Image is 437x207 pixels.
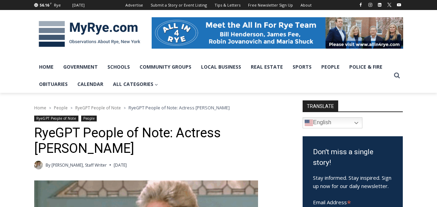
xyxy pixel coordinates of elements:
[303,100,338,111] strong: TRANSLATE
[246,58,288,76] a: Real Estate
[313,174,392,190] p: Stay informed. Stay inspired. Sign up now for our daily newsletter.
[344,58,387,76] a: Police & Fire
[316,58,344,76] a: People
[34,58,58,76] a: Home
[50,1,52,5] span: F
[391,69,403,82] button: View Search Form
[34,116,78,121] a: RyeGPT People of Note
[75,105,121,111] a: RyeGPT People of Note
[34,16,145,52] img: MyRye.com
[395,1,403,9] a: YouTube
[34,161,43,169] img: (PHOTO: MyRye.com Summer 2023 intern Beatrice Larzul.)
[129,105,230,111] span: RyeGPT People of Note: Actress [PERSON_NAME]
[40,2,49,8] span: 56.16
[376,1,384,9] a: Linkedin
[114,162,127,168] time: [DATE]
[72,2,85,8] div: [DATE]
[34,58,391,93] nav: Primary Navigation
[305,119,313,127] img: en
[34,161,43,169] a: Author image
[385,1,393,9] a: X
[34,104,285,111] nav: Breadcrumbs
[108,76,163,93] a: All Categories
[46,162,50,168] span: By
[34,125,285,157] h1: RyeGPT People of Note: Actress [PERSON_NAME]
[103,58,135,76] a: Schools
[152,17,403,48] img: All in for Rye
[49,106,51,110] span: >
[51,162,107,168] a: [PERSON_NAME], Staff Writer
[196,58,246,76] a: Local Business
[366,1,374,9] a: Instagram
[288,58,316,76] a: Sports
[34,76,73,93] a: Obituaries
[70,106,73,110] span: >
[73,76,108,93] a: Calendar
[135,58,196,76] a: Community Groups
[124,106,126,110] span: >
[58,58,103,76] a: Government
[54,2,61,8] div: Rye
[357,1,365,9] a: Facebook
[54,105,68,111] a: People
[113,80,158,88] span: All Categories
[303,117,362,128] a: English
[81,116,97,121] a: People
[313,147,392,168] h3: Don't miss a single story!
[34,105,46,111] a: Home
